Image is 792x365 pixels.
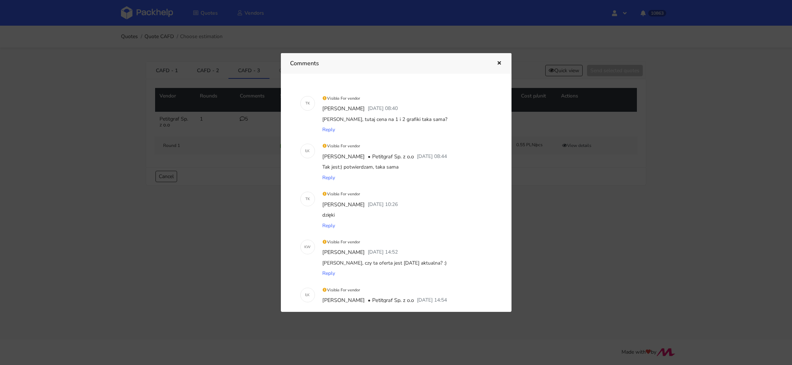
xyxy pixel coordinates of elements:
[322,96,360,101] small: Visible For vendor
[322,126,335,133] span: Reply
[321,103,366,114] div: [PERSON_NAME]
[322,143,360,149] small: Visible For vendor
[308,99,310,108] span: K
[307,146,309,156] span: K
[366,295,415,306] div: • Petitgraf Sp. z o.o
[321,151,366,162] div: [PERSON_NAME]
[304,242,307,252] span: K
[366,199,399,210] div: [DATE] 10:26
[321,162,492,172] div: Tak jest:) potwierdzam, taka sama
[366,103,399,114] div: [DATE] 08:40
[322,222,335,229] span: Reply
[415,151,448,162] div: [DATE] 08:44
[305,194,308,204] span: T
[366,247,399,258] div: [DATE] 14:52
[305,99,308,108] span: T
[322,270,335,277] span: Reply
[307,242,311,252] span: W
[321,114,492,125] div: [PERSON_NAME], tutaj cena na 1 i 2 grafiki taka sama?
[307,290,309,300] span: K
[290,58,485,69] h3: Comments
[322,239,360,245] small: Visible For vendor
[415,295,448,306] div: [DATE] 14:54
[322,287,360,293] small: Visible For vendor
[321,247,366,258] div: [PERSON_NAME]
[305,146,308,156] span: Ł
[322,191,360,197] small: Visible For vendor
[305,290,308,300] span: Ł
[366,151,415,162] div: • Petitgraf Sp. z o.o
[308,194,310,204] span: K
[322,174,335,181] span: Reply
[321,258,492,268] div: [PERSON_NAME], czy ta oferta jest [DATE] aktualna? :)
[321,199,366,210] div: [PERSON_NAME]
[321,210,492,220] div: dzięki
[321,295,366,306] div: [PERSON_NAME]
